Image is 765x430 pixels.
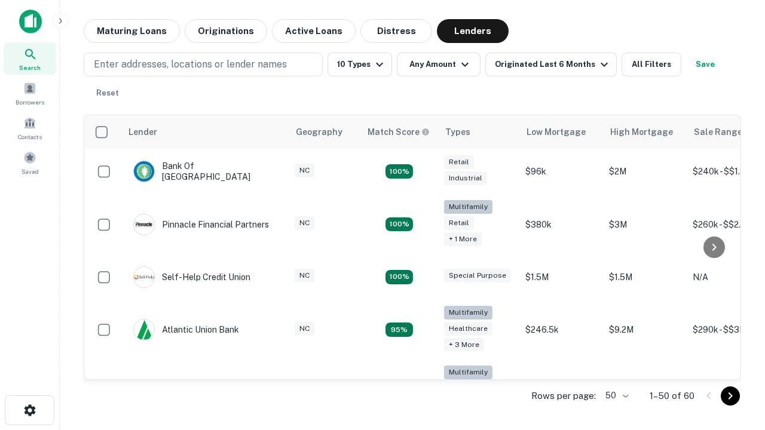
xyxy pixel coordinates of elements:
div: Retail [444,216,474,230]
p: Rows per page: [531,389,596,403]
div: Lender [128,125,157,139]
div: Pinnacle Financial Partners [133,214,269,235]
div: Low Mortgage [527,125,586,139]
div: Multifamily [444,365,492,379]
div: Self-help Credit Union [133,266,250,288]
a: Borrowers [4,77,56,109]
div: NC [295,216,314,230]
td: $3.2M [603,360,687,420]
button: 10 Types [328,53,392,76]
th: High Mortgage [603,115,687,149]
th: Geography [289,115,360,149]
img: capitalize-icon.png [19,10,42,33]
td: $246k [519,360,603,420]
img: picture [134,214,154,235]
p: Enter addresses, locations or lender names [94,57,287,72]
td: $3M [603,194,687,254]
td: $96k [519,149,603,194]
div: Sale Range [694,125,742,139]
a: Saved [4,146,56,179]
iframe: Chat Widget [705,296,765,354]
div: Geography [296,125,342,139]
img: picture [134,267,154,287]
div: Matching Properties: 9, hasApolloMatch: undefined [385,322,413,337]
div: High Mortgage [610,125,673,139]
div: + 3 more [444,338,484,352]
button: Save your search to get updates of matches that match your search criteria. [686,53,724,76]
div: Healthcare [444,322,492,336]
img: picture [134,161,154,182]
div: Matching Properties: 17, hasApolloMatch: undefined [385,217,413,232]
button: Active Loans [272,19,356,43]
button: Any Amount [397,53,481,76]
span: Search [19,63,41,72]
div: Types [445,125,470,139]
div: Retail [444,155,474,169]
span: Contacts [18,132,42,142]
button: Reset [88,81,127,105]
span: Borrowers [16,97,44,107]
div: Originated Last 6 Months [495,57,611,72]
div: Multifamily [444,306,492,320]
div: Capitalize uses an advanced AI algorithm to match your search with the best lender. The match sco... [368,125,430,139]
img: picture [134,320,154,340]
td: $9.2M [603,300,687,360]
span: Saved [22,167,39,176]
h6: Match Score [368,125,427,139]
td: $2M [603,149,687,194]
th: Lender [121,115,289,149]
th: Capitalize uses an advanced AI algorithm to match your search with the best lender. The match sco... [360,115,438,149]
button: Lenders [437,19,509,43]
button: Maturing Loans [84,19,180,43]
button: Distress [360,19,432,43]
td: $1.5M [519,254,603,300]
button: Originated Last 6 Months [485,53,617,76]
td: $246.5k [519,300,603,360]
td: $1.5M [603,254,687,300]
div: 50 [601,387,631,404]
div: Bank Of [GEOGRAPHIC_DATA] [133,161,277,182]
div: NC [295,269,314,282]
div: Multifamily [444,200,492,214]
th: Types [438,115,519,149]
p: 1–50 of 60 [650,389,694,403]
div: Special Purpose [444,269,511,282]
div: Atlantic Union Bank [133,319,239,340]
div: + 1 more [444,232,482,246]
button: Go to next page [721,386,740,406]
a: Search [4,42,56,75]
div: NC [295,164,314,177]
button: Enter addresses, locations or lender names [84,53,323,76]
div: The Fidelity Bank [133,379,230,401]
div: Industrial [444,171,487,185]
div: NC [295,322,314,336]
div: Matching Properties: 11, hasApolloMatch: undefined [385,270,413,284]
button: All Filters [622,53,681,76]
td: $380k [519,194,603,254]
div: Matching Properties: 15, hasApolloMatch: undefined [385,164,413,179]
th: Low Mortgage [519,115,603,149]
button: Originations [185,19,267,43]
a: Contacts [4,112,56,144]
